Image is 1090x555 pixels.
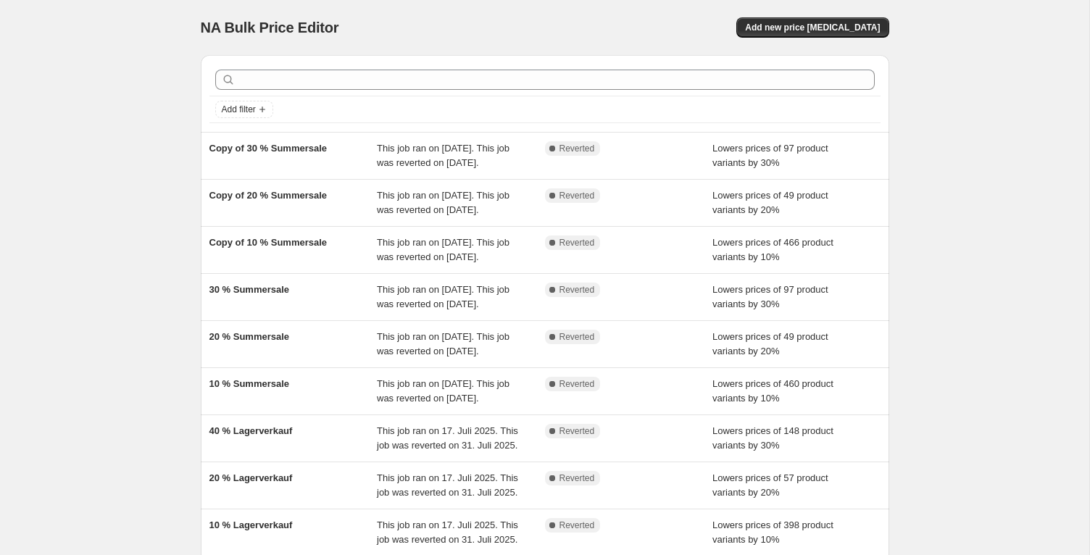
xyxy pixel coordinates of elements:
[377,143,509,168] span: This job ran on [DATE]. This job was reverted on [DATE].
[712,378,833,404] span: Lowers prices of 460 product variants by 10%
[209,284,290,295] span: 30 % Summersale
[559,143,595,154] span: Reverted
[559,237,595,249] span: Reverted
[209,143,328,154] span: Copy of 30 % Summersale
[377,331,509,356] span: This job ran on [DATE]. This job was reverted on [DATE].
[377,472,518,498] span: This job ran on 17. Juli 2025. This job was reverted on 31. Juli 2025.
[377,519,518,545] span: This job ran on 17. Juli 2025. This job was reverted on 31. Juli 2025.
[712,284,828,309] span: Lowers prices of 97 product variants by 30%
[209,237,328,248] span: Copy of 10 % Summersale
[559,378,595,390] span: Reverted
[209,190,328,201] span: Copy of 20 % Summersale
[377,190,509,215] span: This job ran on [DATE]. This job was reverted on [DATE].
[736,17,889,38] button: Add new price [MEDICAL_DATA]
[209,472,293,483] span: 20 % Lagerverkauf
[559,425,595,437] span: Reverted
[377,284,509,309] span: This job ran on [DATE]. This job was reverted on [DATE].
[712,143,828,168] span: Lowers prices of 97 product variants by 30%
[201,20,339,36] span: NA Bulk Price Editor
[222,104,256,115] span: Add filter
[712,331,828,356] span: Lowers prices of 49 product variants by 20%
[215,101,273,118] button: Add filter
[559,190,595,201] span: Reverted
[712,472,828,498] span: Lowers prices of 57 product variants by 20%
[559,472,595,484] span: Reverted
[745,22,880,33] span: Add new price [MEDICAL_DATA]
[712,519,833,545] span: Lowers prices of 398 product variants by 10%
[377,237,509,262] span: This job ran on [DATE]. This job was reverted on [DATE].
[209,519,293,530] span: 10 % Lagerverkauf
[712,237,833,262] span: Lowers prices of 466 product variants by 10%
[209,425,293,436] span: 40 % Lagerverkauf
[559,331,595,343] span: Reverted
[712,190,828,215] span: Lowers prices of 49 product variants by 20%
[377,425,518,451] span: This job ran on 17. Juli 2025. This job was reverted on 31. Juli 2025.
[209,331,290,342] span: 20 % Summersale
[377,378,509,404] span: This job ran on [DATE]. This job was reverted on [DATE].
[559,284,595,296] span: Reverted
[559,519,595,531] span: Reverted
[209,378,290,389] span: 10 % Summersale
[712,425,833,451] span: Lowers prices of 148 product variants by 30%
